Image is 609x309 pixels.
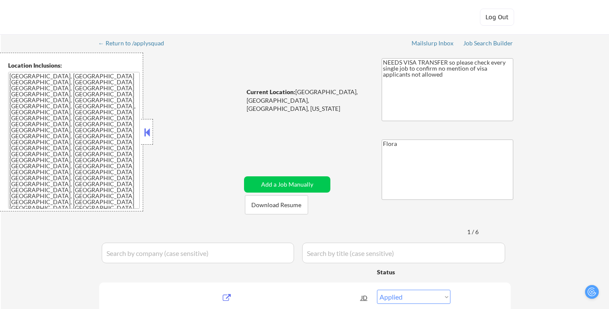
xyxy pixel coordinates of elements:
[463,40,513,48] a: Job Search Builder
[360,290,369,305] div: JD
[377,264,450,279] div: Status
[8,61,140,70] div: Location Inclusions:
[247,88,368,113] div: [GEOGRAPHIC_DATA], [GEOGRAPHIC_DATA], [GEOGRAPHIC_DATA], [US_STATE]
[247,88,295,95] strong: Current Location:
[102,243,294,263] input: Search by company (case sensitive)
[463,40,513,46] div: Job Search Builder
[245,195,308,214] button: Download Resume
[98,40,172,46] div: ← Return to /applysquad
[412,40,454,48] a: Mailslurp Inbox
[467,228,487,236] div: 1 / 6
[302,243,505,263] input: Search by title (case sensitive)
[244,176,330,193] button: Add a Job Manually
[98,40,172,48] a: ← Return to /applysquad
[480,9,514,26] button: Log Out
[412,40,454,46] div: Mailslurp Inbox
